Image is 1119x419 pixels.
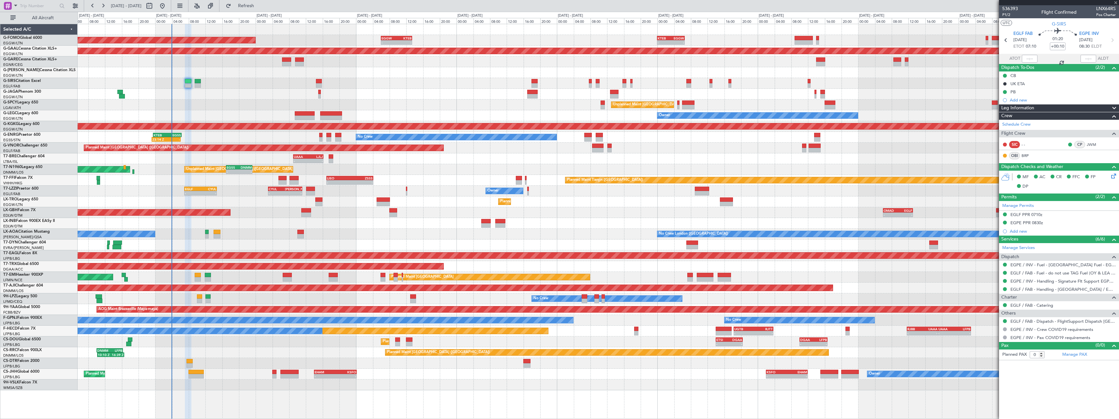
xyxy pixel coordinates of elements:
[185,191,201,195] div: -
[507,18,523,24] div: 12:00
[185,187,201,191] div: EGLF
[20,1,57,11] input: Trip Number
[3,176,15,180] span: T7-FFI
[3,213,22,218] a: EDLW/DTM
[154,133,167,137] div: KTEB
[3,101,17,104] span: G-SPCY
[3,251,19,255] span: T7-EAGL
[1001,236,1018,243] span: Services
[3,278,22,283] a: LFMN/NCE
[358,132,373,142] div: No Crew
[613,100,719,110] div: Unplanned Maint [GEOGRAPHIC_DATA] ([PERSON_NAME] Intl)
[440,18,456,24] div: 20:00
[3,36,42,40] a: G-FOMOGlobal 6000
[3,380,37,384] a: 9H-VSLKFalcon 7X
[3,359,39,363] a: CS-DTRFalcon 2000
[256,18,272,24] div: 00:00
[3,230,18,234] span: LX-AOA
[925,18,942,24] div: 16:00
[3,288,23,293] a: DNMM/LOS
[3,342,20,347] a: LFPB/LBG
[3,321,20,326] a: LFPB/LBG
[327,176,350,180] div: LIEO
[3,359,17,363] span: CS-DTR
[79,13,104,19] div: [DATE] - [DATE]
[227,170,239,174] div: -
[3,192,20,196] a: EGLF/FAB
[3,241,18,244] span: T7-DYN
[1079,31,1099,37] span: EGPE INV
[3,79,41,83] a: G-SIRSCitation Excel
[775,18,791,24] div: 04:00
[907,327,922,331] div: RJBB
[86,143,188,153] div: Planned Maint [GEOGRAPHIC_DATA] ([GEOGRAPHIC_DATA])
[691,18,708,24] div: 08:00
[938,331,954,335] div: -
[396,40,411,44] div: -
[1096,193,1105,200] span: (2/2)
[3,197,38,201] a: LX-TROLegacy 650
[641,18,657,24] div: 20:00
[791,18,808,24] div: 08:00
[825,18,842,24] div: 16:00
[1010,81,1025,86] div: UK ETA
[1098,55,1109,62] span: ALDT
[724,18,741,24] div: 16:00
[1009,55,1020,62] span: ATOT
[1010,335,1090,340] a: EGPE / INV - Pax COVID19 requirements
[373,18,390,24] div: 04:00
[155,18,172,24] div: 00:00
[350,180,373,184] div: -
[3,84,20,89] a: EGLF/FAB
[758,18,774,24] div: 00:00
[976,18,992,24] div: 04:00
[1010,220,1043,225] div: EGPE PPR 0830z
[166,137,180,141] div: -
[3,224,22,229] a: EDLW/DTM
[3,116,23,121] a: EGGW/LTN
[3,370,17,374] span: CS-JHH
[898,209,912,212] div: EGLF
[3,197,17,201] span: LX-TRO
[490,18,507,24] div: 08:00
[1062,351,1087,358] a: Manage PAX
[3,305,18,309] span: 9H-YAA
[3,68,76,72] a: G-[PERSON_NAME]Cessna Citation XLS
[223,1,262,11] button: Refresh
[308,159,323,163] div: -
[842,18,858,24] div: 20:00
[201,187,216,191] div: CYUL
[3,90,18,94] span: G-JAGA
[1052,21,1066,27] span: G-SIRS
[289,18,306,24] div: 08:00
[201,191,216,195] div: -
[3,68,39,72] span: G-[PERSON_NAME]
[1096,5,1116,12] span: LNX64RS
[3,127,23,132] a: EGGW/LTN
[3,138,21,143] a: EGSS/STN
[657,18,674,24] div: 00:00
[734,331,753,335] div: -
[1022,174,1029,180] span: MF
[959,18,975,24] div: 00:00
[189,18,205,24] div: 08:00
[708,18,724,24] div: 12:00
[487,186,499,196] div: Owner
[624,18,641,24] div: 16:00
[922,331,937,335] div: -
[1096,236,1105,242] span: (6/6)
[3,95,23,100] a: EGGW/LTN
[1002,12,1018,18] span: P1/2
[3,111,17,115] span: G-LEGC
[3,101,38,104] a: G-SPCYLegacy 650
[167,133,181,137] div: EGSS
[3,262,17,266] span: T7-TRX
[1013,43,1024,50] span: ETOT
[3,52,23,56] a: EGGW/LTN
[884,209,898,212] div: OMAD
[1010,303,1053,308] a: EGLF / FAB - Catering
[1001,253,1019,261] span: Dispatch
[1096,12,1116,18] span: Pos Charter
[257,13,282,19] div: [DATE] - [DATE]
[1010,287,1116,292] a: EGLF / FAB - Handling - [GEOGRAPHIC_DATA] / EGLF / FAB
